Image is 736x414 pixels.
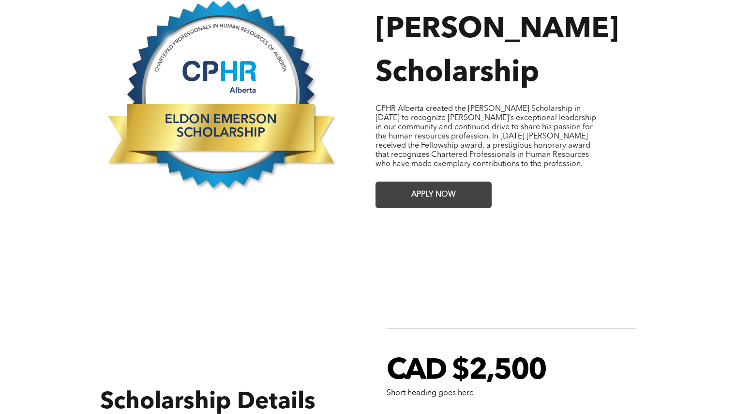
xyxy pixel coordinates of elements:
[376,105,596,168] span: CPHR Alberta created the [PERSON_NAME] Scholarship in [DATE] to recognize [PERSON_NAME]’s excepti...
[408,185,459,204] span: APPLY NOW
[387,357,546,386] span: CAD $2,500
[376,15,619,88] span: [PERSON_NAME] Scholarship
[376,182,492,208] a: APPLY NOW
[387,389,474,397] span: Short heading goes here
[100,391,315,414] span: Scholarship Details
